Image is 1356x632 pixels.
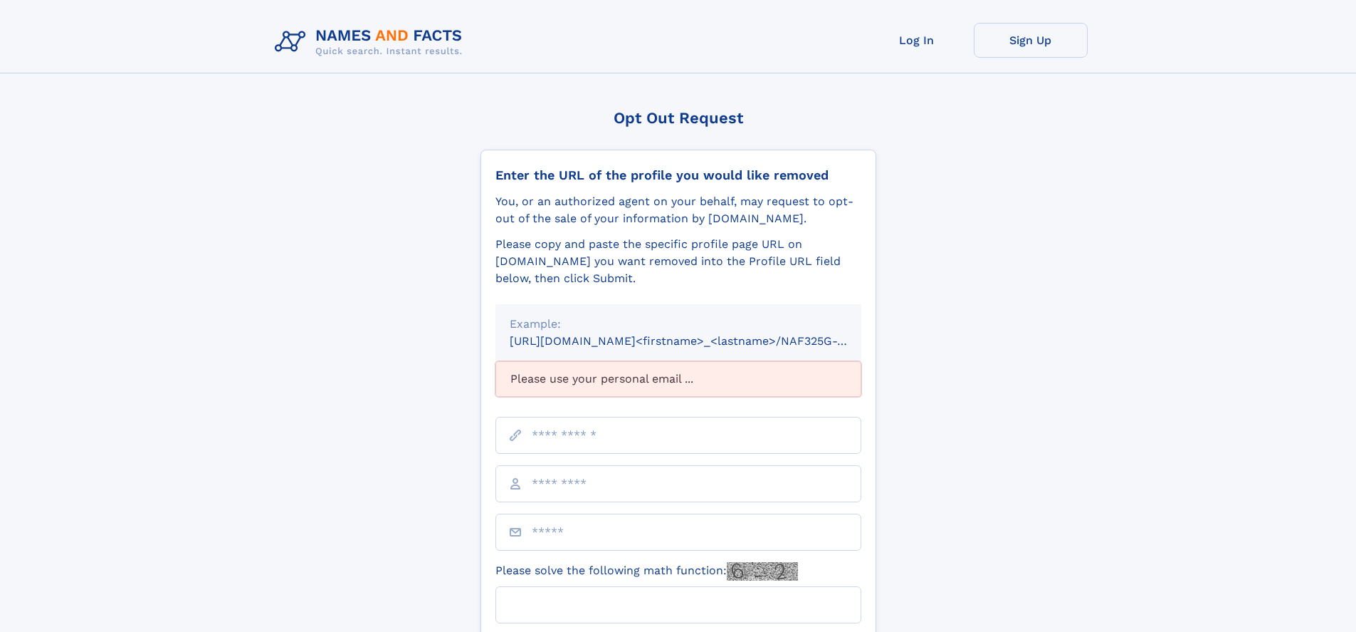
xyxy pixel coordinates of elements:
div: Example: [510,316,847,333]
div: You, or an authorized agent on your behalf, may request to opt-out of the sale of your informatio... [495,193,861,227]
div: Please use your personal email ... [495,361,861,397]
a: Sign Up [974,23,1088,58]
img: Logo Names and Facts [269,23,474,61]
label: Please solve the following math function: [495,562,798,581]
a: Log In [860,23,974,58]
div: Please copy and paste the specific profile page URL on [DOMAIN_NAME] you want removed into the Pr... [495,236,861,287]
div: Opt Out Request [480,109,876,127]
small: [URL][DOMAIN_NAME]<firstname>_<lastname>/NAF325G-xxxxxxxx [510,334,888,348]
div: Enter the URL of the profile you would like removed [495,167,861,183]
